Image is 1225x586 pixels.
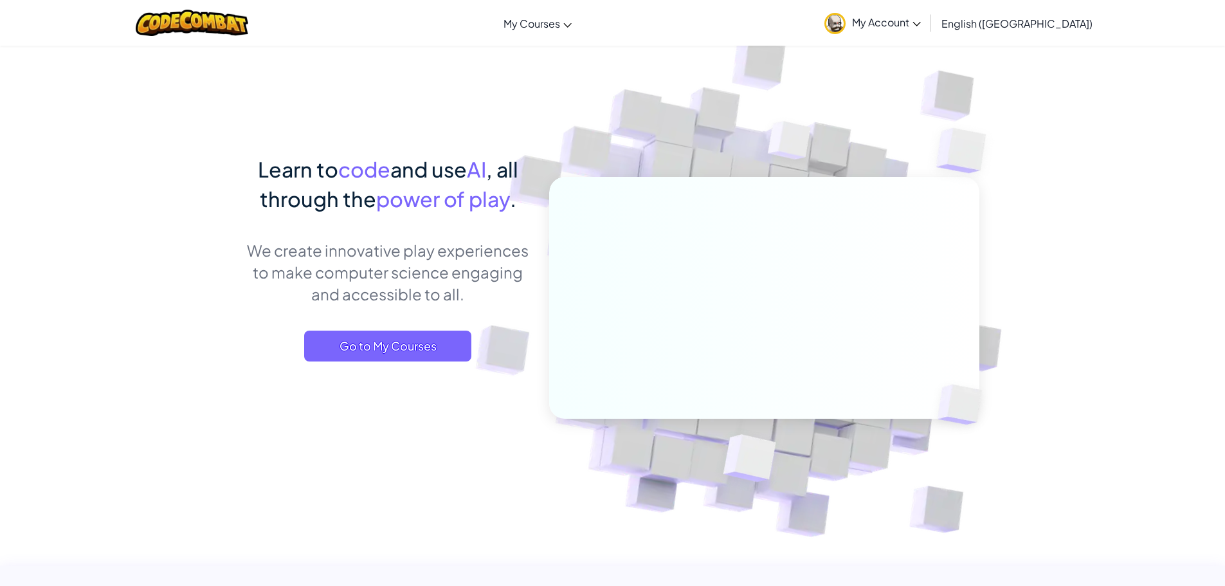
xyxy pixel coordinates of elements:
img: Overlap cubes [691,407,806,514]
a: English ([GEOGRAPHIC_DATA]) [935,6,1099,41]
span: My Account [852,15,921,29]
a: Go to My Courses [304,331,471,362]
img: CodeCombat logo [136,10,248,36]
img: Overlap cubes [916,358,1012,452]
img: Overlap cubes [911,96,1022,205]
img: avatar [824,13,846,34]
span: English ([GEOGRAPHIC_DATA]) [941,17,1093,30]
span: Learn to [258,156,338,182]
img: Overlap cubes [743,96,836,192]
span: code [338,156,390,182]
span: and use [390,156,467,182]
span: AI [467,156,486,182]
span: . [510,186,516,212]
a: My Courses [497,6,578,41]
span: My Courses [504,17,560,30]
a: My Account [818,3,927,43]
p: We create innovative play experiences to make computer science engaging and accessible to all. [246,239,530,305]
span: power of play [376,186,510,212]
